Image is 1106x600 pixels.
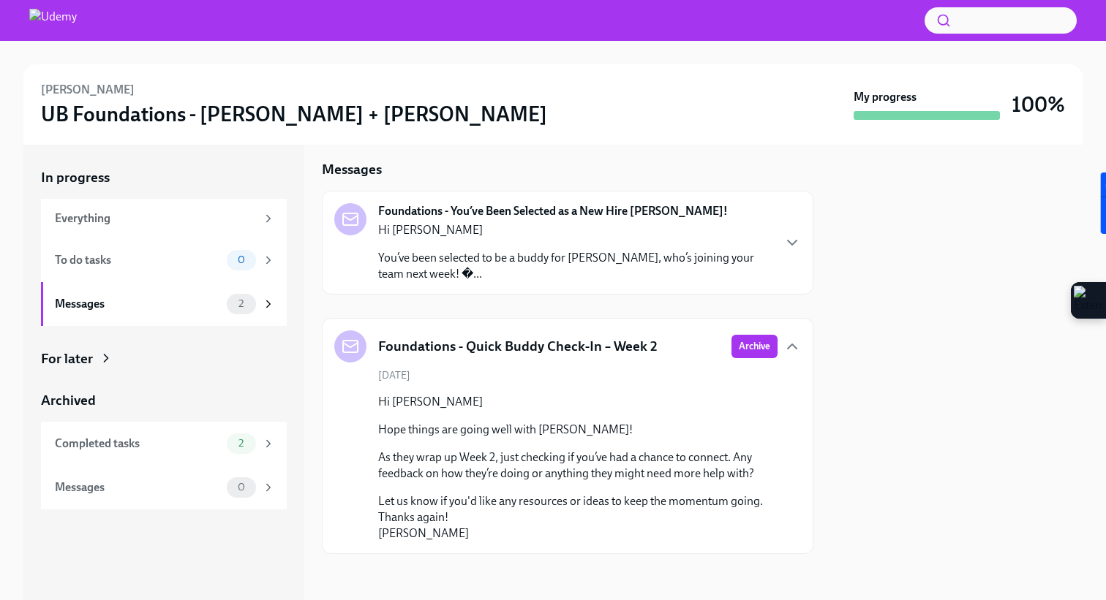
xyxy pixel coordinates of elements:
span: 0 [229,482,254,493]
a: Messages0 [41,466,287,509]
p: Hi [PERSON_NAME] [378,222,772,238]
p: Hope things are going well with [PERSON_NAME]! [378,422,778,438]
img: Extension Icon [1074,286,1103,315]
span: 2 [230,298,252,309]
span: [DATE] [378,368,410,382]
h6: [PERSON_NAME] [41,82,135,98]
h3: 100% [1012,91,1065,118]
div: Messages [55,296,221,312]
p: You’ve been selected to be a buddy for [PERSON_NAME], who’s joining your team next week! �... [378,250,772,282]
p: Hi [PERSON_NAME] [378,394,778,410]
p: Let us know if you'd like any resources or ideas to keep the momentum going. Thanks again! [PERSO... [378,493,778,542]
div: To do tasks [55,252,221,268]
span: 2 [230,438,252,449]
a: To do tasks0 [41,238,287,282]
a: Archived [41,391,287,410]
a: In progress [41,168,287,187]
p: As they wrap up Week 2, just checking if you’ve had a chance to connect. Any feedback on how they... [378,449,778,482]
h5: Foundations - Quick Buddy Check-In – Week 2 [378,337,658,356]
button: Archive [731,335,778,358]
div: For later [41,349,93,368]
a: Completed tasks2 [41,422,287,466]
h5: Messages [322,160,382,179]
span: 0 [229,254,254,265]
a: Messages2 [41,282,287,326]
strong: Foundations - You’ve Been Selected as a New Hire [PERSON_NAME]! [378,203,728,219]
div: Completed tasks [55,436,221,452]
img: Udemy [29,9,77,32]
div: Everything [55,210,256,227]
a: For later [41,349,287,368]
h3: UB Foundations - [PERSON_NAME] + [PERSON_NAME] [41,101,547,127]
strong: My progress [854,89,917,105]
div: Messages [55,479,221,495]
span: Archive [739,339,770,354]
a: Everything [41,199,287,238]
